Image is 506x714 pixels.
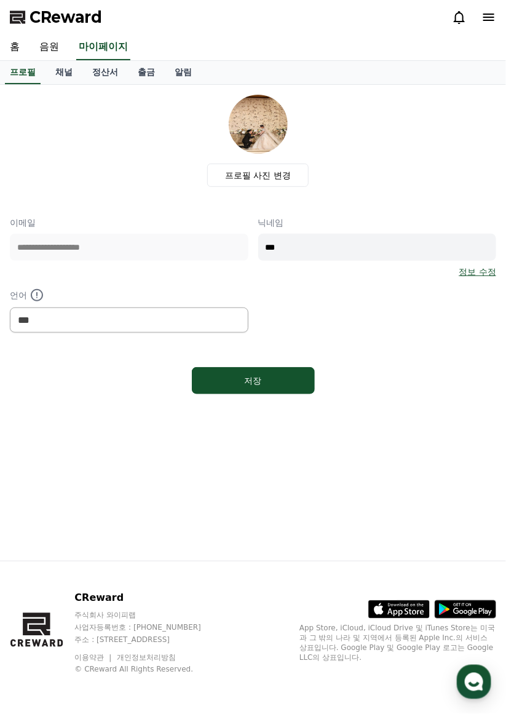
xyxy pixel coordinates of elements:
a: CReward [10,7,102,27]
a: 정산서 [82,61,128,84]
p: 이메일 [10,216,248,229]
label: 프로필 사진 변경 [207,164,309,187]
p: © CReward All Rights Reserved. [74,665,224,675]
a: 이용약관 [74,654,113,662]
a: 설정 [159,390,236,421]
div: 저장 [216,375,290,387]
a: 정보 수정 [459,266,496,278]
p: 주식회사 와이피랩 [74,611,224,621]
span: 설정 [190,408,205,418]
a: 프로필 [5,61,41,84]
p: App Store, iCloud, iCloud Drive 및 iTunes Store는 미국과 그 밖의 나라 및 지역에서 등록된 Apple Inc.의 서비스 상표입니다. Goo... [299,624,496,663]
span: 홈 [39,408,46,418]
a: 개인정보처리방침 [117,654,176,662]
a: 알림 [165,61,202,84]
p: 사업자등록번호 : [PHONE_NUMBER] [74,623,224,633]
a: 음원 [30,34,69,60]
p: 주소 : [STREET_ADDRESS] [74,635,224,645]
a: 채널 [45,61,82,84]
p: 닉네임 [258,216,497,229]
span: CReward [30,7,102,27]
a: 출금 [128,61,165,84]
p: 언어 [10,288,248,303]
a: 홈 [4,390,81,421]
button: 저장 [192,367,315,394]
a: 마이페이지 [76,34,130,60]
img: profile_image [229,95,288,154]
p: CReward [74,591,224,606]
a: 대화 [81,390,159,421]
span: 대화 [113,409,127,419]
